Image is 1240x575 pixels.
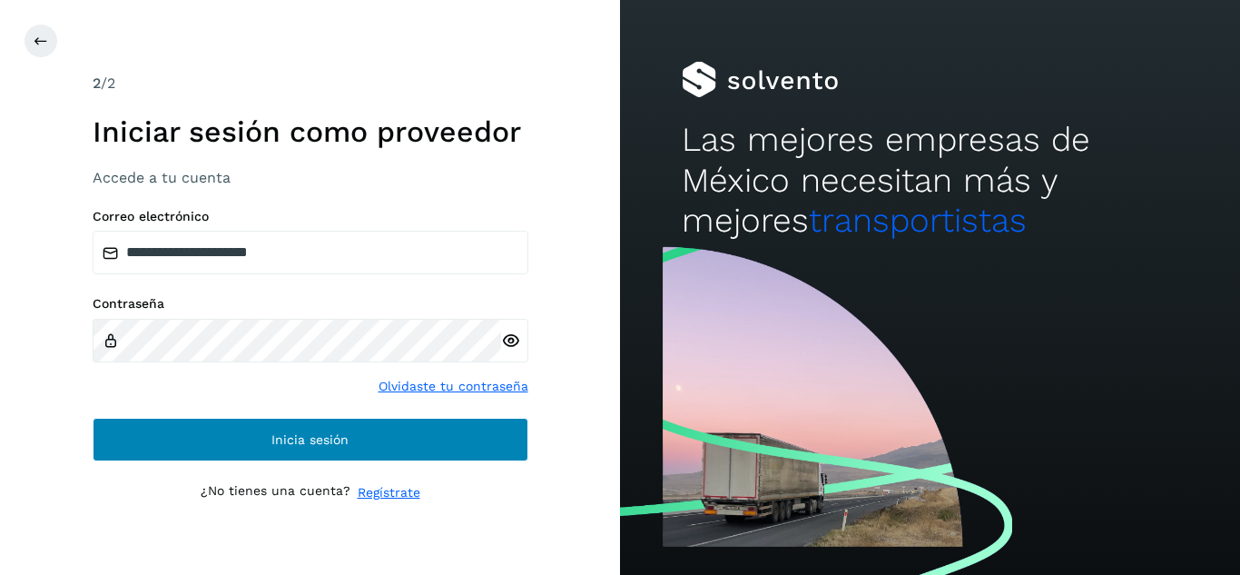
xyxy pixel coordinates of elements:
h3: Accede a tu cuenta [93,169,528,186]
span: transportistas [809,201,1027,240]
label: Contraseña [93,296,528,312]
a: Olvidaste tu contraseña [379,377,528,396]
h2: Las mejores empresas de México necesitan más y mejores [682,120,1177,241]
button: Inicia sesión [93,418,528,461]
p: ¿No tienes una cuenta? [201,483,350,502]
a: Regístrate [358,483,420,502]
span: 2 [93,74,101,92]
h1: Iniciar sesión como proveedor [93,114,528,149]
span: Inicia sesión [271,433,349,446]
label: Correo electrónico [93,209,528,224]
div: /2 [93,73,528,94]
